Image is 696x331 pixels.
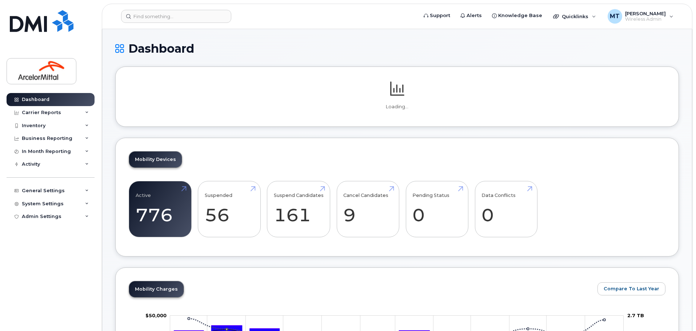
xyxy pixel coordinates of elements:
[274,185,324,233] a: Suspend Candidates 161
[627,312,644,318] tspan: 2.7 TB
[412,185,461,233] a: Pending Status 0
[205,185,254,233] a: Suspended 56
[481,185,531,233] a: Data Conflicts 0
[136,185,185,233] a: Active 776
[129,152,182,167] a: Mobility Devices
[145,312,167,318] tspan: $50,000
[129,104,665,110] p: Loading...
[115,42,679,55] h1: Dashboard
[604,285,659,292] span: Compare To Last Year
[597,282,665,295] button: Compare To Last Year
[343,185,392,233] a: Cancel Candidates 9
[145,312,167,318] g: $0
[129,281,184,297] a: Mobility Charges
